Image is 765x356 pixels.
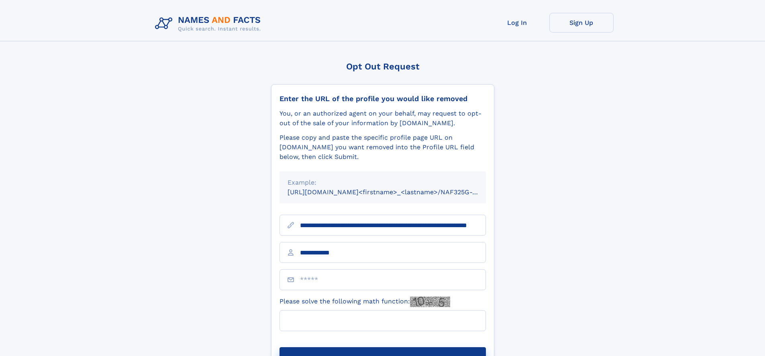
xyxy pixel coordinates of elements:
small: [URL][DOMAIN_NAME]<firstname>_<lastname>/NAF325G-xxxxxxxx [288,188,501,196]
div: Enter the URL of the profile you would like removed [279,94,486,103]
a: Sign Up [549,13,614,33]
a: Log In [485,13,549,33]
div: You, or an authorized agent on your behalf, may request to opt-out of the sale of your informatio... [279,109,486,128]
div: Please copy and paste the specific profile page URL on [DOMAIN_NAME] you want removed into the Pr... [279,133,486,162]
div: Example: [288,178,478,187]
img: Logo Names and Facts [152,13,267,35]
label: Please solve the following math function: [279,297,450,307]
div: Opt Out Request [271,61,494,71]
